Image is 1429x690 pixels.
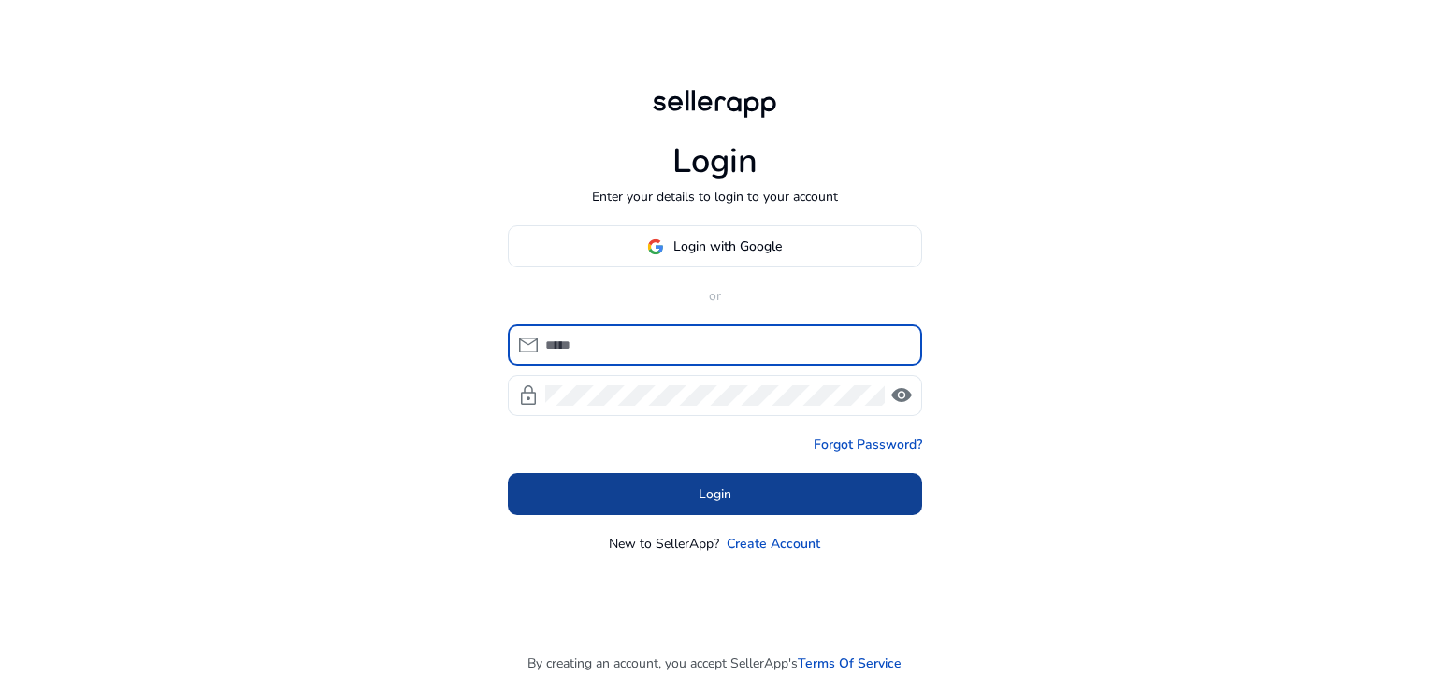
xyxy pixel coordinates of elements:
[592,187,838,207] p: Enter your details to login to your account
[508,286,922,306] p: or
[673,237,782,256] span: Login with Google
[727,534,820,553] a: Create Account
[517,334,540,356] span: mail
[508,225,922,267] button: Login with Google
[890,384,913,407] span: visibility
[508,473,922,515] button: Login
[609,534,719,553] p: New to SellerApp?
[647,238,664,255] img: google-logo.svg
[517,384,540,407] span: lock
[699,484,731,504] span: Login
[798,654,902,673] a: Terms Of Service
[814,435,922,454] a: Forgot Password?
[672,141,758,181] h1: Login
